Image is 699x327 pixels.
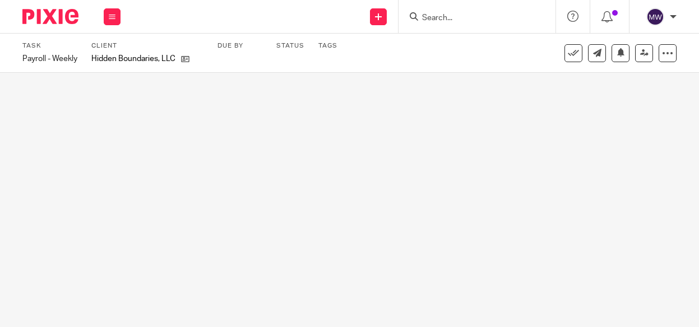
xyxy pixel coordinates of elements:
[22,41,77,50] label: Task
[22,53,77,64] div: Payroll - Weekly
[91,41,203,50] label: Client
[318,41,337,50] label: Tags
[181,55,189,63] i: Open client page
[646,8,664,26] img: svg%3E
[217,41,262,50] label: Due by
[22,9,78,24] img: Pixie
[421,13,522,24] input: Search
[276,41,304,50] label: Status
[91,53,175,64] p: Hidden Boundaries, LLC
